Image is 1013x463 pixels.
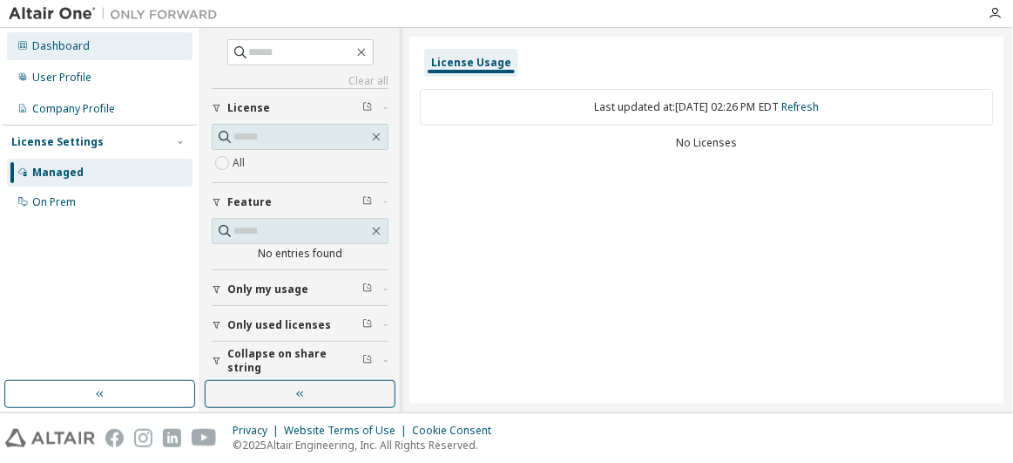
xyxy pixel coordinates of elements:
div: Company Profile [32,102,115,116]
div: Cookie Consent [412,424,502,438]
span: Clear filter [362,354,373,368]
img: youtube.svg [192,429,217,447]
button: Collapse on share string [212,342,388,380]
img: linkedin.svg [163,429,181,447]
div: Dashboard [32,39,90,53]
a: Clear all [212,74,388,88]
span: Only my usage [227,283,308,296]
label: All [233,153,248,174]
img: Altair One [9,5,226,23]
div: No entries found [212,247,388,261]
div: Last updated at: [DATE] 02:26 PM EDT [420,89,994,126]
div: On Prem [32,195,76,209]
div: License Settings [11,135,104,149]
button: Feature [212,183,388,221]
button: Only my usage [212,270,388,309]
span: Collapse on share string [227,347,362,375]
p: © 2025 Altair Engineering, Inc. All Rights Reserved. [233,438,502,453]
a: Refresh [781,99,820,114]
div: User Profile [32,71,91,85]
button: Only used licenses [212,306,388,344]
img: instagram.svg [134,429,152,447]
div: License Usage [431,56,511,70]
button: License [212,89,388,127]
span: Feature [227,195,272,209]
span: Clear filter [362,318,373,332]
div: Website Terms of Use [284,424,412,438]
div: Privacy [233,424,284,438]
img: altair_logo.svg [5,429,95,447]
span: Clear filter [362,101,373,115]
span: License [227,101,270,115]
div: No Licenses [420,136,994,150]
span: Only used licenses [227,318,331,332]
span: Clear filter [362,195,373,209]
img: facebook.svg [105,429,124,447]
div: Managed [32,166,84,180]
span: Clear filter [362,283,373,296]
